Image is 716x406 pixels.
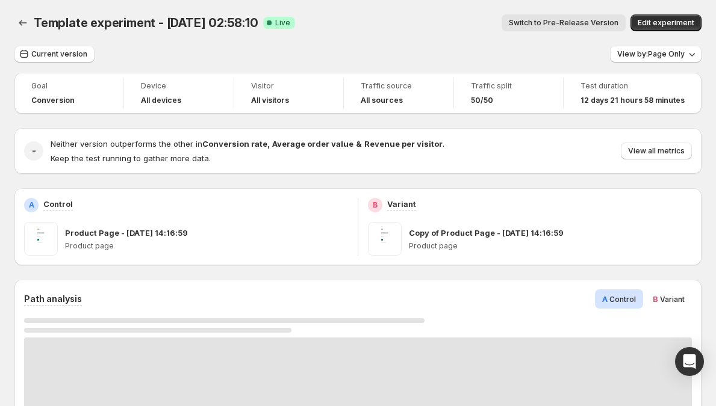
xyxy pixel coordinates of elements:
span: Neither version outperforms the other in . [51,139,444,149]
button: Current version [14,46,95,63]
h4: All devices [141,96,181,105]
h2: - [32,145,36,157]
span: Live [275,18,290,28]
span: Variant [660,295,685,304]
span: Conversion [31,96,75,105]
a: Traffic sourceAll sources [361,80,436,106]
span: View all metrics [628,146,685,156]
span: Goal [31,81,107,91]
p: Variant [387,198,416,210]
p: Control [43,198,73,210]
button: Edit experiment [630,14,702,31]
a: DeviceAll devices [141,80,216,106]
button: View by:Page Only [610,46,702,63]
span: 50/50 [471,96,493,105]
span: View by: Page Only [617,49,685,59]
h4: All visitors [251,96,289,105]
strong: , [267,139,270,149]
strong: Conversion rate [202,139,267,149]
h2: B [373,200,378,210]
span: Device [141,81,216,91]
a: GoalConversion [31,80,107,106]
img: Copy of Product Page - Aug 13, 14:16:59 [368,222,402,256]
span: Current version [31,49,87,59]
div: Open Intercom Messenger [675,347,704,376]
img: Product Page - Aug 13, 14:16:59 [24,222,58,256]
span: A [602,294,608,304]
button: Back [14,14,31,31]
a: Test duration12 days 21 hours 58 minutes [581,80,685,106]
span: Traffic source [361,81,436,91]
p: Product Page - [DATE] 14:16:59 [65,227,188,239]
strong: & [356,139,362,149]
span: Template experiment - [DATE] 02:58:10 [34,16,258,30]
button: Switch to Pre-Release Version [502,14,626,31]
button: View all metrics [621,143,692,159]
span: Switch to Pre-Release Version [509,18,618,28]
p: Copy of Product Page - [DATE] 14:16:59 [409,227,564,239]
span: Traffic split [471,81,546,91]
strong: Revenue per visitor [364,139,443,149]
strong: Average order value [272,139,353,149]
span: Edit experiment [638,18,694,28]
span: Keep the test running to gather more data. [51,153,211,163]
a: Traffic split50/50 [471,80,546,106]
h4: All sources [361,96,403,105]
span: B [653,294,658,304]
a: VisitorAll visitors [251,80,326,106]
h3: Path analysis [24,293,82,305]
span: Test duration [581,81,685,91]
span: Visitor [251,81,326,91]
p: Product page [409,241,692,251]
p: Product page [65,241,348,251]
span: Control [609,295,636,304]
span: 12 days 21 hours 58 minutes [581,96,685,105]
h2: A [29,200,34,210]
